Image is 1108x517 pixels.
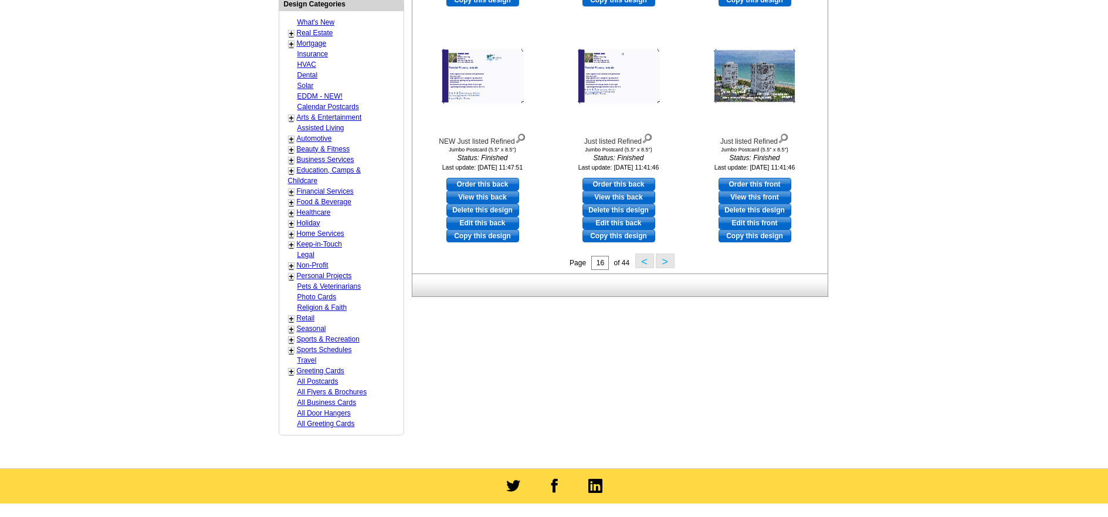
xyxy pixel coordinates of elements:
[642,131,653,144] img: view design details
[714,49,796,104] img: Just listed Refined
[289,39,294,49] a: +
[289,113,294,123] a: +
[289,156,294,165] a: +
[289,29,294,38] a: +
[719,217,791,229] a: edit this design
[297,293,337,301] a: Photo Cards
[289,145,294,154] a: +
[656,254,675,268] button: >
[635,254,654,268] button: <
[297,303,347,312] a: Religion & Faith
[719,204,791,217] a: Delete this design
[554,147,683,153] div: Jumbo Postcard (5.5" x 8.5")
[690,153,819,163] i: Status: Finished
[778,131,789,144] img: view design details
[297,92,343,100] a: EDDM - NEW!
[297,272,352,280] a: Personal Projects
[289,187,294,197] a: +
[297,145,350,153] a: Beauty & Fitness
[297,367,344,375] a: Greeting Cards
[614,259,629,267] span: of 44
[554,131,683,147] div: Just listed Refined
[446,204,519,217] a: Delete this design
[418,131,547,147] div: NEW Just listed Refined
[570,259,586,267] span: Page
[297,198,351,206] a: Food & Beverage
[297,409,351,417] a: All Door Hangers
[297,251,314,259] a: Legal
[690,147,819,153] div: Jumbo Postcard (5.5" x 8.5")
[289,346,294,355] a: +
[554,153,683,163] i: Status: Finished
[289,367,294,376] a: +
[297,314,315,322] a: Retail
[446,178,519,191] a: use this design
[719,229,791,242] a: Copy this design
[446,191,519,204] a: View this back
[297,335,360,343] a: Sports & Recreation
[297,398,357,407] a: All Business Cards
[297,325,326,333] a: Seasonal
[578,164,659,171] small: Last update: [DATE] 11:41:46
[297,50,328,58] a: Insurance
[297,103,359,111] a: Calendar Postcards
[582,204,655,217] a: Delete this design
[297,29,333,37] a: Real Estate
[582,178,655,191] a: use this design
[690,131,819,147] div: Just listed Refined
[297,240,342,248] a: Keep-in-Touch
[719,191,791,204] a: View this front
[714,164,795,171] small: Last update: [DATE] 11:41:46
[297,282,361,290] a: Pets & Veterinarians
[297,356,317,364] a: Travel
[515,131,526,144] img: view design details
[289,335,294,344] a: +
[873,244,1108,517] iframe: LiveChat chat widget
[578,49,660,104] img: Just listed Refined
[289,314,294,323] a: +
[719,178,791,191] a: use this design
[442,49,524,104] img: NEW Just listed Refined
[289,166,294,175] a: +
[297,124,344,132] a: Assisted Living
[288,166,361,185] a: Education, Camps & Childcare
[289,208,294,218] a: +
[446,229,519,242] a: Copy this design
[289,325,294,334] a: +
[442,164,523,171] small: Last update: [DATE] 11:47:51
[289,134,294,144] a: +
[297,229,344,238] a: Home Services
[289,229,294,239] a: +
[297,82,314,90] a: Solar
[297,134,332,143] a: Automotive
[297,388,367,396] a: All Flyers & Brochures
[297,219,320,227] a: Holiday
[289,219,294,228] a: +
[289,198,294,207] a: +
[297,420,355,428] a: All Greeting Cards
[418,147,547,153] div: Jumbo Postcard (5.5" x 8.5")
[289,240,294,249] a: +
[418,153,547,163] i: Status: Finished
[289,261,294,271] a: +
[297,113,362,121] a: Arts & Entertainment
[297,18,335,26] a: What's New
[297,346,352,354] a: Sports Schedules
[446,217,519,229] a: edit this design
[297,261,328,269] a: Non-Profit
[297,377,338,386] a: All Postcards
[582,191,655,204] a: View this back
[297,60,316,69] a: HVAC
[582,229,655,242] a: Copy this design
[297,39,327,48] a: Mortgage
[297,208,331,217] a: Healthcare
[289,272,294,281] a: +
[297,71,318,79] a: Dental
[582,217,655,229] a: edit this design
[297,156,354,164] a: Business Services
[297,187,354,195] a: Financial Services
